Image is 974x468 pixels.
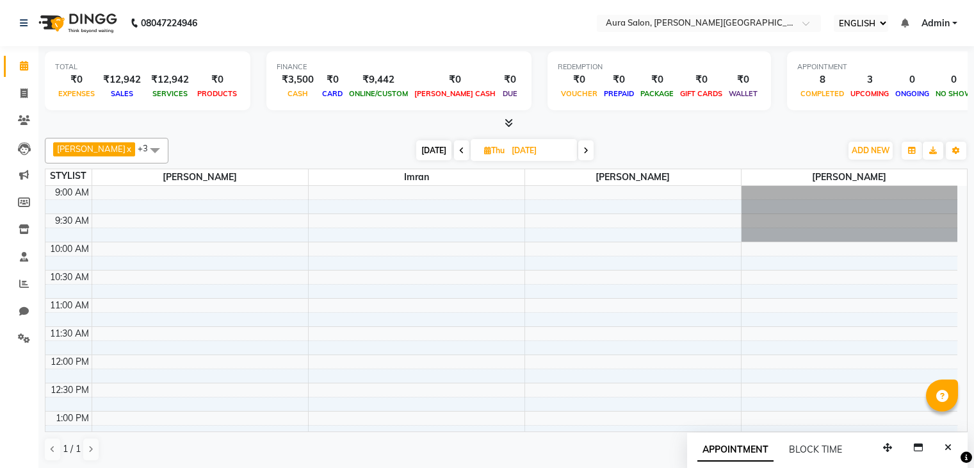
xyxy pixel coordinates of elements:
img: logo [33,5,120,41]
button: ADD NEW [848,142,893,160]
b: 08047224946 [141,5,197,41]
span: ONGOING [892,89,932,98]
a: x [126,144,131,154]
div: TOTAL [55,62,240,72]
span: GIFT CARDS [677,89,726,98]
span: Admin [921,17,950,30]
div: 10:30 AM [47,271,92,284]
span: [PERSON_NAME] [742,169,958,185]
span: CARD [319,89,346,98]
div: 0 [892,72,932,87]
div: ₹9,442 [346,72,411,87]
div: ₹0 [601,72,637,87]
span: APPOINTMENT [697,439,774,462]
div: 3 [847,72,892,87]
span: Thu [481,146,508,155]
div: STYLIST [45,169,92,183]
button: Close [939,438,957,458]
span: VOUCHER [558,89,601,98]
div: 10:00 AM [47,242,92,256]
div: ₹0 [499,72,521,87]
span: ONLINE/CUSTOM [346,89,411,98]
span: COMPLETED [797,89,847,98]
div: ₹0 [558,72,601,87]
span: WALLET [726,89,761,98]
span: [DATE] [416,140,451,160]
span: [PERSON_NAME] [525,169,741,185]
span: +3 [138,143,158,153]
div: 9:30 AM [53,214,92,228]
span: SERVICES [149,89,191,98]
span: ADD NEW [852,146,889,155]
span: PREPAID [601,89,637,98]
span: Imran [309,169,524,185]
span: 1 / 1 [63,442,81,456]
span: BLOCK TIME [789,444,842,455]
div: 12:30 PM [48,383,92,397]
span: [PERSON_NAME] [92,169,308,185]
span: SALES [108,89,136,98]
span: CASH [284,89,311,98]
span: [PERSON_NAME] [57,144,126,154]
div: ₹3,500 [277,72,319,87]
div: ₹0 [55,72,98,87]
div: FINANCE [277,62,521,72]
div: ₹0 [319,72,346,87]
div: ₹12,942 [146,72,194,87]
div: ₹0 [194,72,240,87]
div: ₹12,942 [98,72,146,87]
div: ₹0 [637,72,677,87]
div: 1:00 PM [53,412,92,425]
div: 11:00 AM [47,299,92,312]
div: ₹0 [677,72,726,87]
span: EXPENSES [55,89,98,98]
span: PRODUCTS [194,89,240,98]
div: ₹0 [411,72,499,87]
span: PACKAGE [637,89,677,98]
span: [PERSON_NAME] CASH [411,89,499,98]
span: DUE [499,89,521,98]
span: UPCOMING [847,89,892,98]
div: 8 [797,72,847,87]
div: ₹0 [726,72,761,87]
div: REDEMPTION [558,62,761,72]
div: 9:00 AM [53,186,92,199]
input: 2025-10-09 [508,141,572,160]
div: 12:00 PM [48,355,92,369]
div: 11:30 AM [47,327,92,340]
